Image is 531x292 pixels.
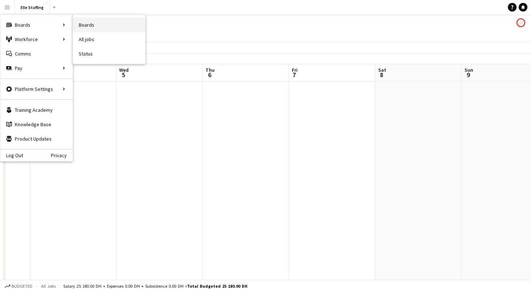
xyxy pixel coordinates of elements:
[0,117,73,132] a: Knowledge Base
[378,67,386,73] span: Sat
[51,152,73,158] a: Privacy
[0,132,73,146] a: Product Updates
[292,67,298,73] span: Fri
[204,71,215,79] span: 6
[0,47,73,61] a: Comms
[0,18,73,32] div: Boards
[517,18,525,27] app-user-avatar: Gaelle Vanmullem
[206,67,215,73] span: Thu
[463,71,473,79] span: 9
[187,283,247,289] span: Total Budgeted 25 180.00 DH
[73,32,145,47] a: All jobs
[0,82,73,96] div: Platform Settings
[63,283,247,289] div: Salary 25 180.00 DH + Expenses 0.00 DH + Subsistence 0.00 DH =
[118,71,129,79] span: 5
[12,284,33,289] span: Budgeted
[73,18,145,32] a: Boards
[465,67,473,73] span: Sun
[0,61,73,75] div: Pay
[15,0,50,14] button: Elle Staffing
[0,103,73,117] a: Training Academy
[0,152,23,158] a: Log Out
[40,283,57,289] span: All jobs
[0,32,73,47] div: Workforce
[377,71,386,79] span: 8
[291,71,298,79] span: 7
[73,47,145,61] a: Status
[119,67,129,73] span: Wed
[4,282,34,290] button: Budgeted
